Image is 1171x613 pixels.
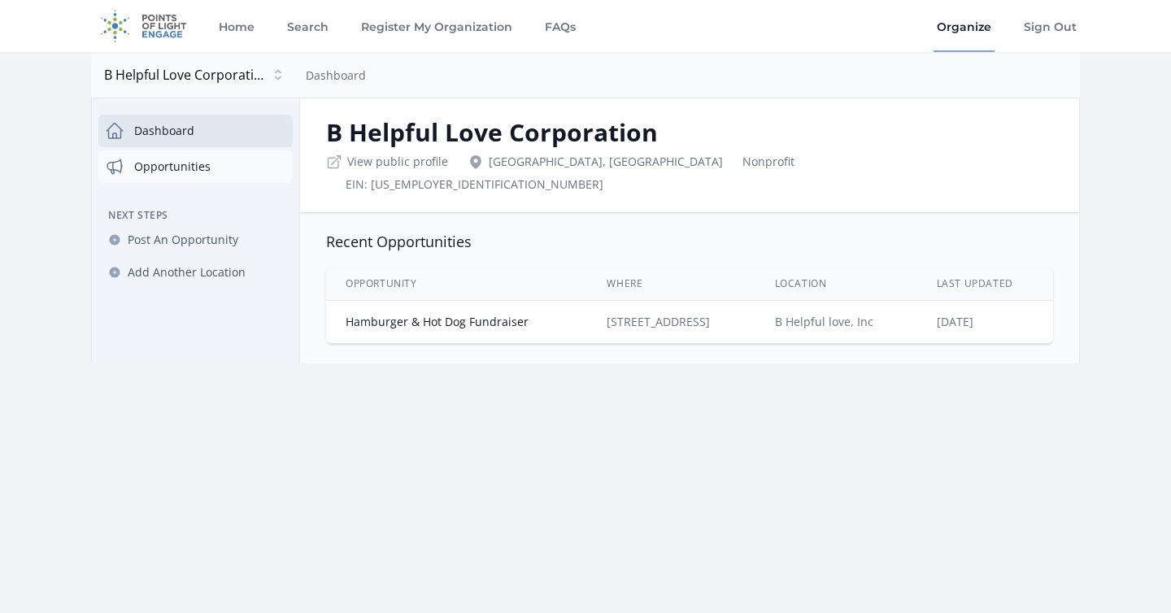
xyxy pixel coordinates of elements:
th: Where [587,267,755,301]
nav: Breadcrumb [306,65,366,85]
th: Location [755,267,917,301]
a: Hamburger & Hot Dog Fundraiser [346,314,529,329]
h2: B Helpful Love Corporation [326,118,1053,147]
span: Post An Opportunity [128,232,238,248]
div: Nonprofit [742,154,794,170]
a: Dashboard [306,67,366,83]
span: B Helpful Love Corporation [104,65,267,85]
a: B Helpful love, Inc [775,314,873,329]
h3: Next Steps [98,209,293,222]
td: [STREET_ADDRESS] [587,301,755,344]
a: Dashboard [98,115,293,147]
div: EIN: [US_EMPLOYER_IDENTIFICATION_NUMBER] [346,176,603,193]
button: B Helpful Love Corporation [98,59,293,91]
a: Post An Opportunity [98,225,293,254]
div: [GEOGRAPHIC_DATA], [GEOGRAPHIC_DATA] [468,154,723,170]
span: Add Another Location [128,264,246,280]
h3: Recent Opportunities [326,232,1053,251]
th: Opportunity [326,267,587,301]
a: Add Another Location [98,258,293,287]
a: Opportunities [98,150,293,183]
a: View public profile [347,154,448,170]
th: Last Updated [917,267,1053,301]
td: [DATE] [917,301,1053,344]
